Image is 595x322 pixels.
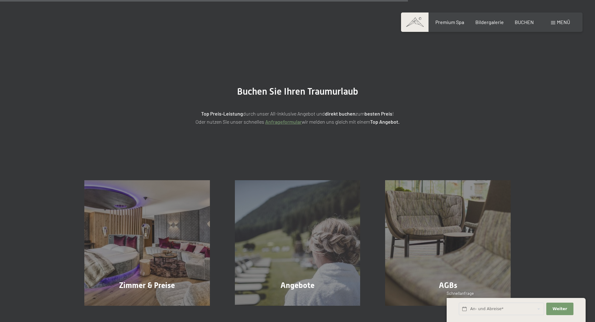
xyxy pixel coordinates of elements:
strong: Top Angebot. [370,119,399,125]
span: Schnellanfrage [447,291,474,296]
p: durch unser All-inklusive Angebot und zum ! Oder nutzen Sie unser schnelles wir melden uns gleich... [141,110,454,126]
strong: besten Preis [364,111,392,116]
a: BUCHEN [515,19,534,25]
a: Premium Spa [435,19,464,25]
a: Bildergalerie [475,19,504,25]
strong: Top Preis-Leistung [201,111,243,116]
span: AGBs [439,281,457,290]
a: Buchung AGBs [373,180,523,306]
a: Buchung Zimmer & Preise [72,180,222,306]
a: Buchung Angebote [222,180,373,306]
a: Anfrageformular [265,119,302,125]
strong: direkt buchen [325,111,355,116]
span: Buchen Sie Ihren Traumurlaub [237,86,358,97]
span: Zimmer & Preise [119,281,175,290]
span: Weiter [553,306,567,312]
span: Menü [557,19,570,25]
button: Weiter [546,303,573,315]
span: Angebote [280,281,315,290]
